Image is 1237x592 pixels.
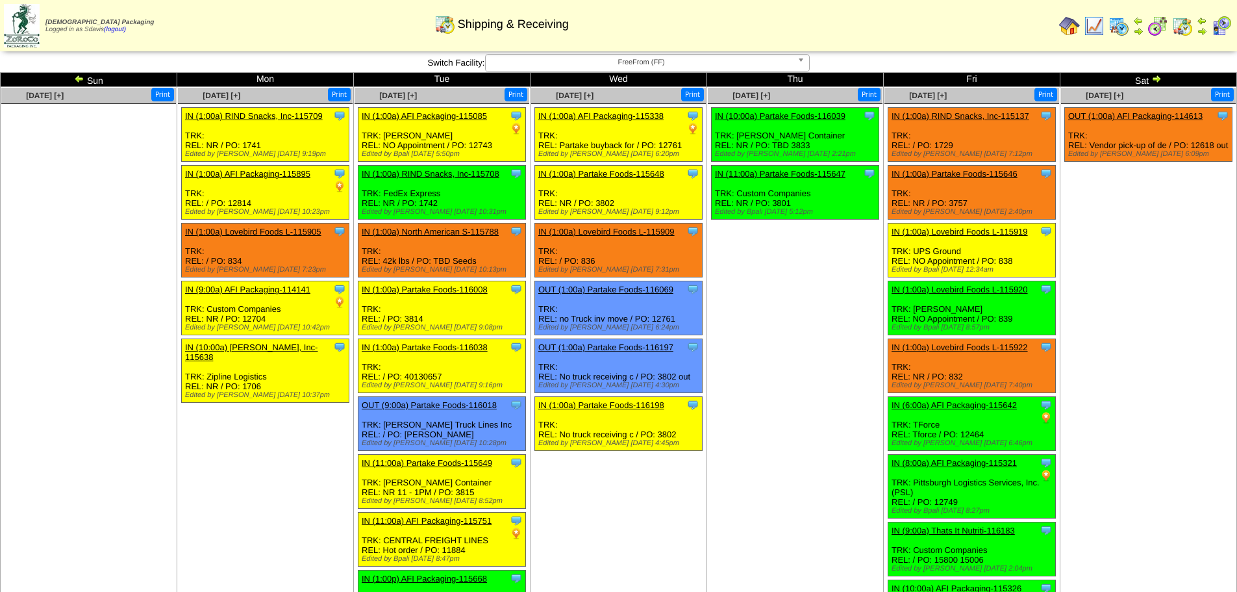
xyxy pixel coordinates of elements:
div: TRK: REL: NR / PO: 3802 [535,166,703,220]
img: Tooltip [1040,456,1053,469]
a: IN (11:00a) AFI Packaging-115751 [362,516,492,526]
img: Tooltip [510,225,523,238]
a: IN (1:00a) AFI Packaging-115338 [538,111,664,121]
img: Tooltip [686,167,699,180]
img: line_graph.gif [1084,16,1105,36]
img: Tooltip [1040,341,1053,354]
a: IN (1:00a) RIND Snacks, Inc-115708 [362,169,499,179]
div: TRK: TForce REL: Tforce / PO: 12464 [888,397,1056,451]
a: [DATE] [+] [909,91,947,100]
div: Edited by [PERSON_NAME] [DATE] 7:12pm [892,150,1055,158]
img: Tooltip [333,167,346,180]
div: TRK: Zipline Logistics REL: NR / PO: 1706 [182,339,349,403]
a: IN (1:00a) Partake Foods-116038 [362,342,488,352]
div: Edited by [PERSON_NAME] [DATE] 6:46pm [892,439,1055,447]
div: TRK: UPS Ground REL: NO Appointment / PO: 838 [888,224,1056,277]
button: Print [1211,88,1234,101]
div: TRK: REL: Vendor pick-up of de / PO: 12618 out [1065,108,1232,162]
button: Print [328,88,351,101]
img: Tooltip [686,398,699,411]
img: Tooltip [510,167,523,180]
div: TRK: REL: no Truck inv move / PO: 12761 [535,281,703,335]
img: arrowleft.gif [74,73,84,84]
img: calendarinout.gif [1172,16,1193,36]
div: Edited by [PERSON_NAME] [DATE] 10:28pm [362,439,525,447]
div: Edited by [PERSON_NAME] [DATE] 2:04pm [892,565,1055,573]
a: [DATE] [+] [1086,91,1123,100]
img: calendarinout.gif [434,14,455,34]
img: Tooltip [686,283,699,296]
td: Mon [177,73,354,87]
span: FreeFrom (FF) [491,55,792,70]
a: IN (1:00a) Lovebird Foods L-115920 [892,285,1028,294]
div: TRK: [PERSON_NAME] Container REL: NR / PO: TBD 3833 [712,108,879,162]
a: IN (8:00a) AFI Packaging-115321 [892,458,1017,468]
img: Tooltip [863,109,876,122]
span: [DEMOGRAPHIC_DATA] Packaging [45,19,154,26]
img: Tooltip [1040,398,1053,411]
img: Tooltip [510,514,523,527]
div: TRK: CENTRAL FREIGHT LINES REL: Hot order / PO: 11884 [358,513,526,567]
a: IN (11:00a) Partake Foods-115647 [715,169,845,179]
div: TRK: REL: / PO: 12814 [182,166,349,220]
a: IN (1:00a) Lovebird Foods L-115905 [185,227,321,237]
img: Tooltip [1040,524,1053,537]
div: TRK: Pittsburgh Logistics Services, Inc. (PSL) REL: / PO: 12749 [888,455,1056,519]
a: OUT (1:00a) AFI Packaging-114613 [1068,111,1203,121]
button: Print [505,88,527,101]
div: Edited by Bpali [DATE] 12:34am [892,266,1055,274]
img: Tooltip [333,109,346,122]
a: [DATE] [+] [26,91,64,100]
img: arrowleft.gif [1133,16,1143,26]
div: TRK: REL: NR / PO: 3757 [888,166,1056,220]
div: Edited by Bpali [DATE] 8:27pm [892,507,1055,515]
div: Edited by [PERSON_NAME] [DATE] 10:37pm [185,391,349,399]
img: Tooltip [686,225,699,238]
a: OUT (1:00a) Partake Foods-116197 [538,342,673,352]
td: Fri [884,73,1060,87]
img: Tooltip [510,572,523,585]
img: Tooltip [333,225,346,238]
img: Tooltip [686,341,699,354]
a: IN (6:00a) AFI Packaging-115642 [892,400,1017,410]
a: IN (1:00a) Partake Foods-115648 [538,169,664,179]
img: Tooltip [510,341,523,354]
div: Edited by Bpali [DATE] 8:47pm [362,555,525,563]
img: Tooltip [510,109,523,122]
div: TRK: [PERSON_NAME] Container REL: NR 11 - 1PM / PO: 3815 [358,455,526,509]
img: Tooltip [1040,225,1053,238]
span: [DATE] [+] [203,91,240,100]
a: (logout) [104,26,126,33]
a: IN (1:00a) Partake Foods-116198 [538,400,664,410]
a: IN (1:00a) Partake Foods-115646 [892,169,1018,179]
a: IN (1:00a) North American S-115788 [362,227,499,237]
a: IN (1:00a) AFI Packaging-115895 [185,169,310,179]
img: calendarprod.gif [1108,16,1129,36]
button: Print [1034,88,1057,101]
img: calendarcustomer.gif [1211,16,1232,36]
img: PO [1040,469,1053,482]
a: IN (10:00a) Partake Foods-116039 [715,111,845,121]
div: TRK: REL: 42k lbs / PO: TBD Seeds [358,224,526,277]
img: Tooltip [1040,283,1053,296]
img: Tooltip [1216,109,1229,122]
div: Edited by [PERSON_NAME] [DATE] 8:52pm [362,497,525,505]
img: zoroco-logo-small.webp [4,4,40,47]
a: IN (1:00a) Lovebird Foods L-115922 [892,342,1028,352]
img: PO [333,296,346,309]
a: IN (1:00a) Partake Foods-116008 [362,285,488,294]
img: Tooltip [510,456,523,469]
img: calendarblend.gif [1147,16,1168,36]
img: PO [510,122,523,135]
td: Sun [1,73,177,87]
img: Tooltip [686,109,699,122]
div: Edited by [PERSON_NAME] [DATE] 6:20pm [538,150,702,158]
a: IN (1:00a) RIND Snacks, Inc-115709 [185,111,323,121]
div: TRK: REL: / PO: 3814 [358,281,526,335]
div: TRK: Custom Companies REL: NR / PO: 3801 [712,166,879,220]
div: TRK: Custom Companies REL: / PO: 15800 15006 [888,522,1056,576]
img: arrowright.gif [1151,73,1162,84]
img: Tooltip [1040,109,1053,122]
